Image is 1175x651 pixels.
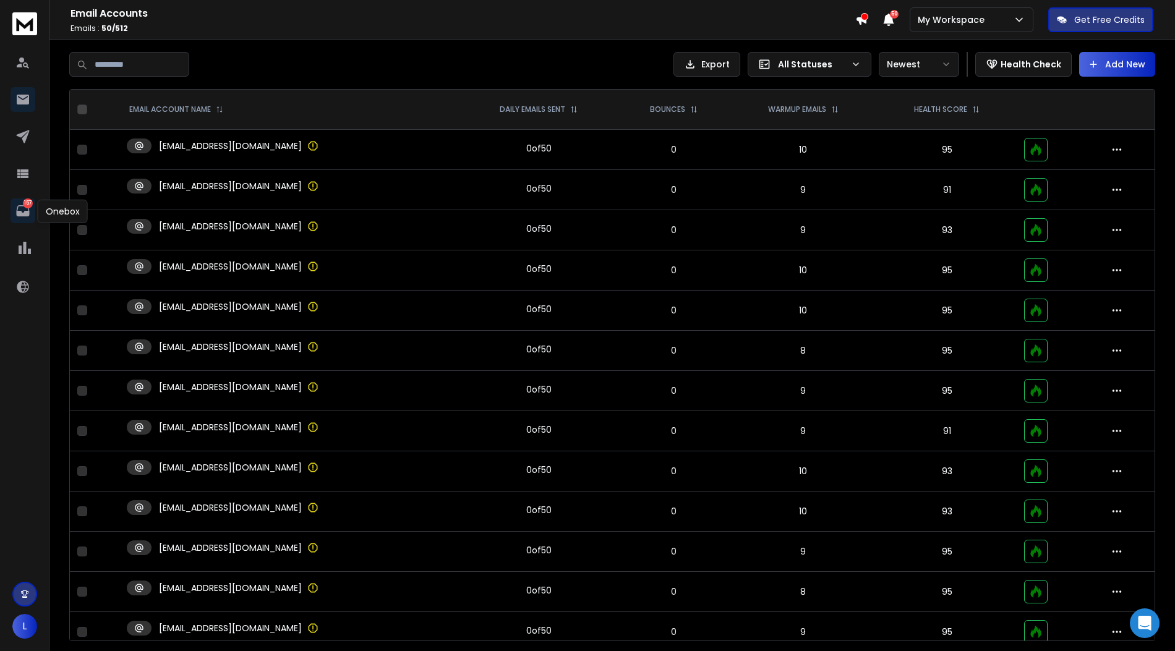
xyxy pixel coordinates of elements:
td: 95 [877,331,1017,371]
p: 0 [626,585,722,598]
p: 0 [626,505,722,517]
td: 9 [729,170,877,210]
div: 0 of 50 [526,383,552,396]
td: 93 [877,210,1017,250]
p: 0 [626,143,722,156]
p: My Workspace [918,14,989,26]
p: [EMAIL_ADDRESS][DOMAIN_NAME] [159,501,302,514]
div: 0 of 50 [526,464,552,476]
div: 0 of 50 [526,303,552,315]
p: 0 [626,224,722,236]
td: 10 [729,130,877,170]
p: [EMAIL_ADDRESS][DOMAIN_NAME] [159,341,302,353]
h1: Email Accounts [70,6,855,21]
td: 95 [877,572,1017,612]
div: 0 of 50 [526,343,552,355]
div: Open Intercom Messenger [1130,608,1160,638]
td: 9 [729,411,877,451]
td: 10 [729,451,877,491]
button: Newest [879,52,959,77]
p: WARMUP EMAILS [768,104,826,114]
p: Health Check [1001,58,1061,70]
p: 0 [626,626,722,638]
p: [EMAIL_ADDRESS][DOMAIN_NAME] [159,622,302,634]
div: 0 of 50 [526,142,552,155]
p: Get Free Credits [1074,14,1145,26]
td: 91 [877,411,1017,451]
div: 0 of 50 [526,504,552,516]
p: 0 [626,184,722,196]
p: All Statuses [778,58,846,70]
p: 0 [626,264,722,276]
p: HEALTH SCORE [914,104,967,114]
p: 0 [626,425,722,437]
p: [EMAIL_ADDRESS][DOMAIN_NAME] [159,381,302,393]
p: [EMAIL_ADDRESS][DOMAIN_NAME] [159,421,302,433]
div: 0 of 50 [526,544,552,556]
p: 0 [626,465,722,477]
p: [EMAIL_ADDRESS][DOMAIN_NAME] [159,582,302,594]
td: 95 [877,532,1017,572]
td: 10 [729,491,877,532]
td: 8 [729,331,877,371]
span: 50 [890,10,899,19]
div: 0 of 50 [526,182,552,195]
p: [EMAIL_ADDRESS][DOMAIN_NAME] [159,180,302,192]
td: 91 [877,170,1017,210]
button: Add New [1079,52,1155,77]
button: Get Free Credits [1048,7,1153,32]
button: L [12,614,37,639]
p: [EMAIL_ADDRESS][DOMAIN_NAME] [159,300,302,313]
div: 0 of 50 [526,223,552,235]
td: 95 [877,250,1017,291]
div: 0 of 50 [526,423,552,436]
div: 0 of 50 [526,624,552,637]
span: 50 / 512 [101,23,128,33]
td: 93 [877,451,1017,491]
div: Onebox [38,200,88,223]
td: 93 [877,491,1017,532]
p: DAILY EMAILS SENT [500,104,565,114]
td: 9 [729,210,877,250]
td: 9 [729,371,877,411]
p: Emails : [70,23,855,33]
div: 0 of 50 [526,263,552,275]
td: 95 [877,130,1017,170]
p: 157 [23,198,33,208]
div: EMAIL ACCOUNT NAME [129,104,223,114]
p: [EMAIL_ADDRESS][DOMAIN_NAME] [159,461,302,474]
img: logo [12,12,37,35]
p: [EMAIL_ADDRESS][DOMAIN_NAME] [159,220,302,232]
p: [EMAIL_ADDRESS][DOMAIN_NAME] [159,542,302,554]
td: 10 [729,291,877,331]
p: 0 [626,545,722,558]
p: BOUNCES [650,104,685,114]
td: 95 [877,371,1017,411]
p: 0 [626,344,722,357]
p: [EMAIL_ADDRESS][DOMAIN_NAME] [159,260,302,273]
p: [EMAIL_ADDRESS][DOMAIN_NAME] [159,140,302,152]
td: 95 [877,291,1017,331]
td: 9 [729,532,877,572]
p: 0 [626,385,722,397]
button: Health Check [975,52,1072,77]
a: 157 [11,198,35,223]
button: Export [673,52,740,77]
p: 0 [626,304,722,317]
div: 0 of 50 [526,584,552,597]
td: 8 [729,572,877,612]
td: 10 [729,250,877,291]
